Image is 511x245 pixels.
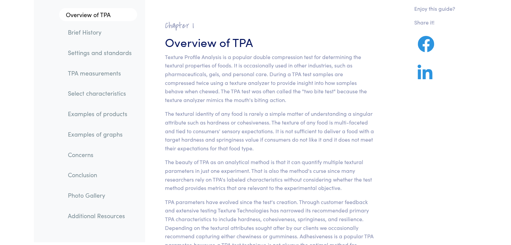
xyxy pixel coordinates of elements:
[165,34,374,50] h3: Overview of TPA
[414,72,436,81] a: Share on LinkedIn
[414,18,455,27] p: Share it!
[165,20,374,31] h2: Chapter I
[165,158,374,192] p: The beauty of TPA as an analytical method is that it can quantify multiple textural parameters in...
[62,65,137,81] a: TPA measurements
[62,106,137,122] a: Examples of products
[62,147,137,162] a: Concerns
[62,208,137,224] a: Additional Resources
[414,4,455,13] p: Enjoy this guide?
[165,53,374,104] p: Texture Profile Analysis is a popular double compression test for determining the textural proper...
[62,45,137,60] a: Settings and standards
[62,167,137,183] a: Conclusion
[62,127,137,142] a: Examples of graphs
[62,86,137,101] a: Select characteristics
[62,25,137,40] a: Brief History
[165,109,374,152] p: The textural identity of any food is rarely a simple matter of understanding a singular attribute...
[59,8,137,21] a: Overview of TPA
[62,188,137,203] a: Photo Gallery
